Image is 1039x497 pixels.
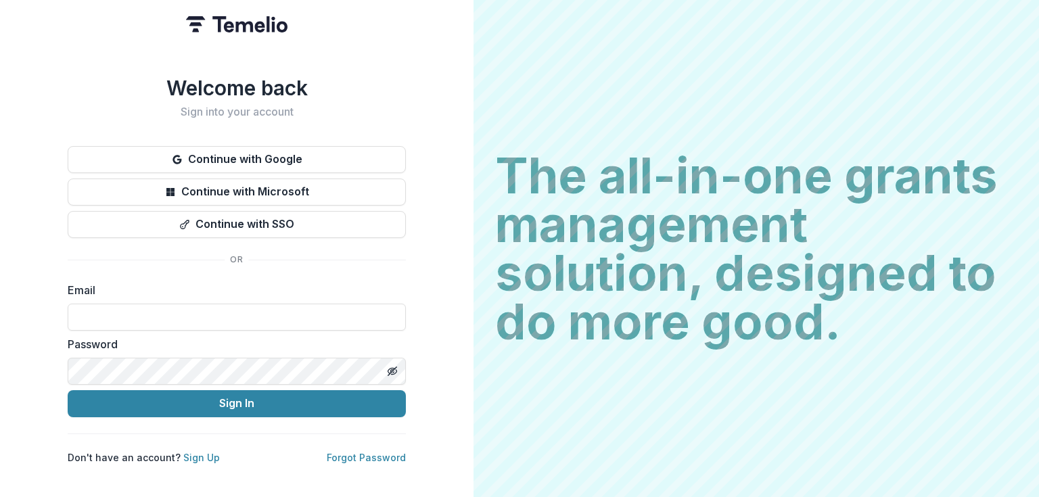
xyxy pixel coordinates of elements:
button: Continue with SSO [68,211,406,238]
h2: Sign into your account [68,105,406,118]
img: Temelio [186,16,287,32]
p: Don't have an account? [68,450,220,465]
button: Toggle password visibility [382,360,403,382]
h1: Welcome back [68,76,406,100]
label: Password [68,336,398,352]
button: Continue with Google [68,146,406,173]
button: Continue with Microsoft [68,179,406,206]
button: Sign In [68,390,406,417]
a: Forgot Password [327,452,406,463]
a: Sign Up [183,452,220,463]
label: Email [68,282,398,298]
